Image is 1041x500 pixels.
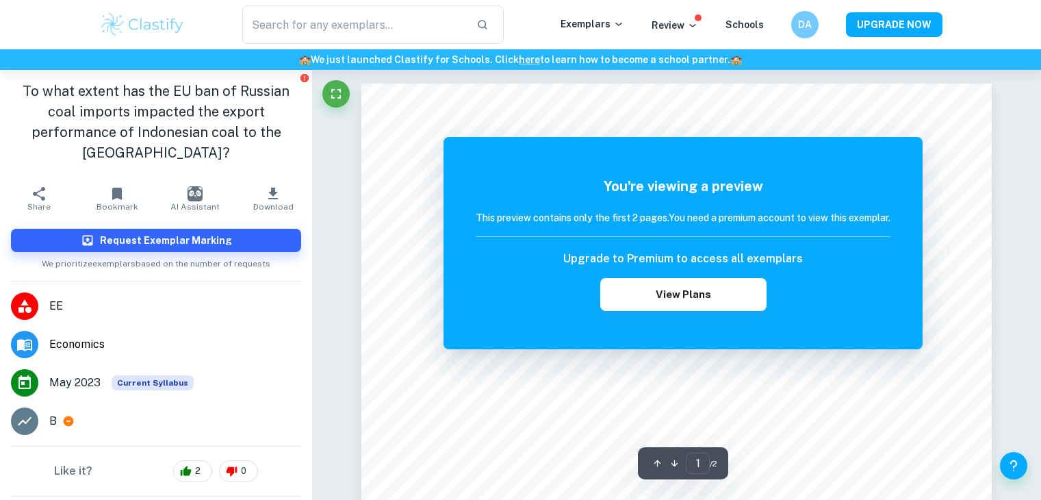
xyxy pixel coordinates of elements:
p: B [49,413,57,429]
img: AI Assistant [188,186,203,201]
span: 🏫 [299,54,311,65]
h6: Upgrade to Premium to access all exemplars [563,251,803,267]
button: Download [234,179,312,218]
button: DA [791,11,819,38]
button: View Plans [600,278,766,311]
span: Share [27,202,51,212]
span: Download [253,202,294,212]
span: Current Syllabus [112,375,194,390]
button: AI Assistant [156,179,234,218]
button: Help and Feedback [1000,452,1027,479]
span: AI Assistant [170,202,220,212]
input: Search for any exemplars... [242,5,466,44]
span: Economics [49,336,301,353]
span: 2 [188,464,208,478]
button: Bookmark [78,179,156,218]
p: Exemplars [561,16,624,32]
span: 🏫 [730,54,742,65]
button: UPGRADE NOW [846,12,942,37]
button: Report issue [299,73,309,83]
span: / 2 [710,458,717,470]
h6: We just launched Clastify for Schools. Click to learn how to become a school partner. [3,52,1038,67]
span: Bookmark [97,202,138,212]
h1: To what extent has the EU ban of Russian coal imports impacted the export performance of Indonesi... [11,81,301,163]
h5: You're viewing a preview [476,176,890,197]
button: Request Exemplar Marking [11,229,301,252]
p: Review [652,18,698,33]
span: We prioritize exemplars based on the number of requests [42,252,270,270]
a: here [519,54,540,65]
span: May 2023 [49,375,101,391]
h6: Like it? [54,463,92,479]
span: 0 [233,464,254,478]
span: EE [49,298,301,314]
h6: Request Exemplar Marking [100,233,232,248]
img: Clastify logo [99,11,186,38]
h6: This preview contains only the first 2 pages. You need a premium account to view this exemplar. [476,210,890,225]
div: This exemplar is based on the current syllabus. Feel free to refer to it for inspiration/ideas wh... [112,375,194,390]
h6: DA [797,17,812,32]
button: Fullscreen [322,80,350,108]
a: Schools [725,19,764,30]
